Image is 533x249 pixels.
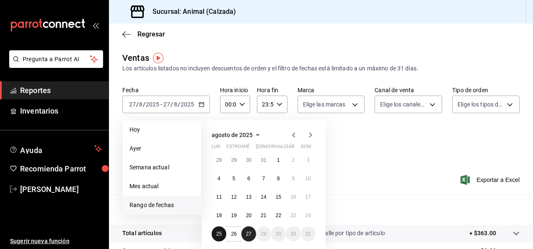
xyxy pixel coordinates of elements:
[256,171,271,186] button: 7 de agosto de 2025
[231,157,236,163] abbr: 29 de julio de 2025
[271,144,294,153] abbr: viernes
[462,175,520,185] button: Exportar a Excel
[122,87,210,93] label: Fecha
[153,53,163,63] img: Marcador de información sobre herramientas
[173,101,178,108] input: --
[233,176,235,182] abbr: 5 de agosto de 2025
[301,144,311,153] abbr: domingo
[276,213,281,218] abbr: 22 de agosto de 2025
[257,87,287,93] label: Hora fin
[301,226,316,241] button: 31 de agosto de 2025
[305,231,311,237] abbr: 31 de agosto de 2025
[286,189,300,205] button: 16 de agosto de 2025
[212,208,226,223] button: 18 de agosto de 2025
[298,87,365,93] label: Marca
[231,213,236,218] abbr: 19 de agosto de 2025
[246,194,251,200] abbr: 13 de agosto de 2025
[305,194,311,200] abbr: 17 de agosto de 2025
[129,125,194,134] span: Hoy
[10,238,70,244] font: Sugerir nueva función
[220,87,250,93] label: Hora inicio
[178,101,180,108] span: /
[246,213,251,218] abbr: 20 de agosto de 2025
[23,55,90,64] span: Pregunta a Parrot AI
[212,226,226,241] button: 25 de agosto de 2025
[286,171,300,186] button: 9 de agosto de 2025
[212,130,263,140] button: agosto de 2025
[305,176,311,182] abbr: 10 de agosto de 2025
[476,176,520,183] font: Exportar a Excel
[271,226,286,241] button: 29 de agosto de 2025
[231,231,236,237] abbr: 26 de agosto de 2025
[92,22,99,29] button: open_drawer_menu
[212,171,226,186] button: 4 de agosto de 2025
[216,157,222,163] abbr: 28 de julio de 2025
[231,194,236,200] abbr: 12 de agosto de 2025
[276,194,281,200] abbr: 15 de agosto de 2025
[129,163,194,172] span: Semana actual
[241,171,256,186] button: 6 de agosto de 2025
[6,61,103,70] a: Pregunta a Parrot AI
[256,208,271,223] button: 21 de agosto de 2025
[292,157,295,163] abbr: 2 de agosto de 2025
[375,87,442,93] label: Canal de venta
[301,153,316,168] button: 3 de agosto de 2025
[139,101,143,108] input: --
[256,153,271,168] button: 31 de julio de 2025
[146,7,236,17] h3: Sucursal: Animal (Calzada)
[256,226,271,241] button: 28 de agosto de 2025
[241,208,256,223] button: 20 de agosto de 2025
[226,171,241,186] button: 5 de agosto de 2025
[129,182,194,191] span: Mes actual
[290,231,296,237] abbr: 30 de agosto de 2025
[261,231,266,237] abbr: 28 de agosto de 2025
[301,208,316,223] button: 24 de agosto de 2025
[137,30,165,38] span: Regresar
[256,144,305,153] abbr: jueves
[286,153,300,168] button: 2 de agosto de 2025
[122,52,149,64] div: Ventas
[290,213,296,218] abbr: 23 de agosto de 2025
[145,101,160,108] input: ----
[271,153,286,168] button: 1 de agosto de 2025
[241,226,256,241] button: 27 de agosto de 2025
[246,231,251,237] abbr: 27 de agosto de 2025
[129,201,194,210] span: Rango de fechas
[212,153,226,168] button: 28 de julio de 2025
[305,213,311,218] abbr: 24 de agosto de 2025
[226,153,241,168] button: 29 de julio de 2025
[303,100,346,109] span: Elige las marcas
[212,189,226,205] button: 11 de agosto de 2025
[20,144,91,154] span: Ayuda
[469,229,496,238] p: + $363.00
[286,144,295,153] abbr: sábado
[301,189,316,205] button: 17 de agosto de 2025
[271,171,286,186] button: 8 de agosto de 2025
[276,231,281,237] abbr: 29 de agosto de 2025
[261,213,266,218] abbr: 21 de agosto de 2025
[241,189,256,205] button: 13 de agosto de 2025
[217,176,220,182] abbr: 4 de agosto de 2025
[129,101,136,108] input: --
[129,144,194,153] span: Ayer
[262,176,265,182] abbr: 7 de agosto de 2025
[20,164,86,173] font: Recomienda Parrot
[226,144,253,153] abbr: martes
[286,208,300,223] button: 23 de agosto de 2025
[277,157,280,163] abbr: 1 de agosto de 2025
[143,101,145,108] span: /
[380,100,427,109] span: Elige los canales de venta
[20,86,51,95] font: Reportes
[180,101,194,108] input: ----
[246,157,251,163] abbr: 30 de julio de 2025
[271,208,286,223] button: 22 de agosto de 2025
[216,213,222,218] abbr: 18 de agosto de 2025
[212,132,253,138] span: agosto de 2025
[226,226,241,241] button: 26 de agosto de 2025
[290,194,296,200] abbr: 16 de agosto de 2025
[212,144,220,153] abbr: lunes
[247,176,250,182] abbr: 6 de agosto de 2025
[136,101,139,108] span: /
[241,144,249,153] abbr: miércoles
